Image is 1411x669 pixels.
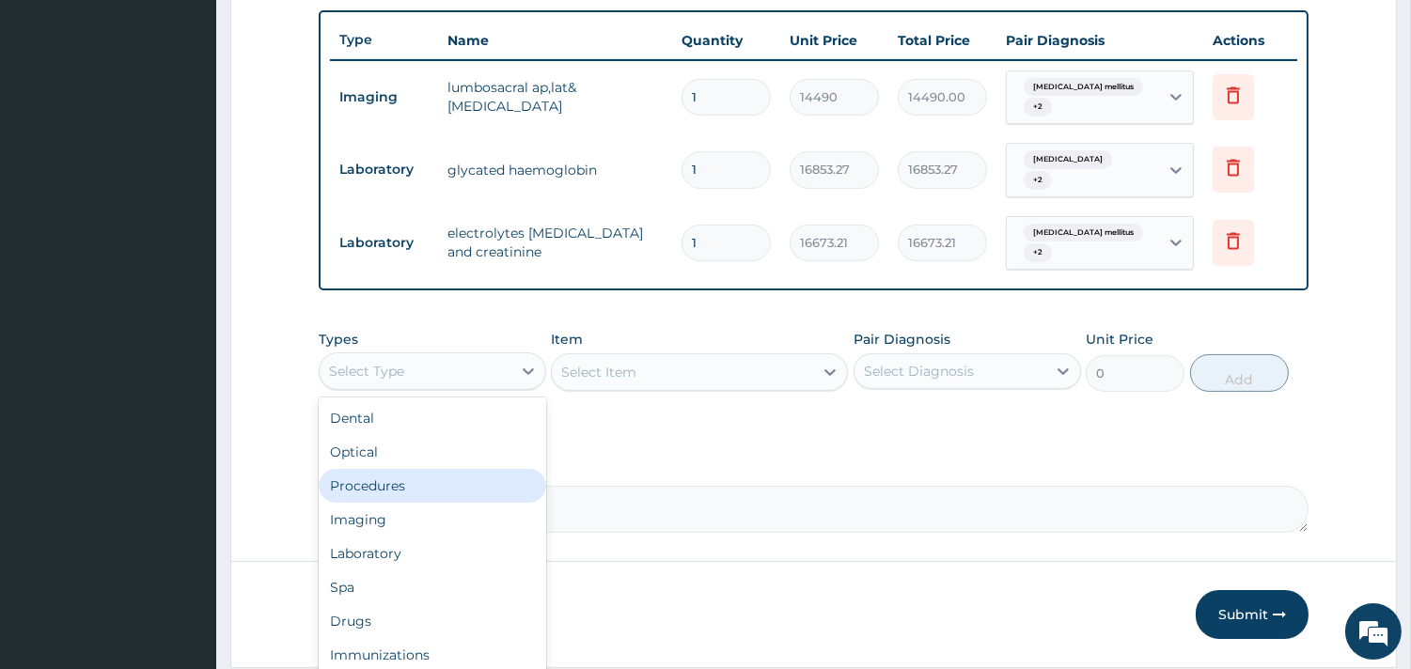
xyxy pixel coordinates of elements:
div: Minimize live chat window [308,9,353,54]
button: Submit [1196,590,1309,639]
div: Select Diagnosis [864,362,974,381]
label: Item [551,330,583,349]
div: Optical [319,435,546,469]
img: d_794563401_company_1708531726252_794563401 [35,94,76,141]
label: Unit Price [1086,330,1153,349]
div: Chat with us now [98,105,316,130]
div: Spa [319,570,546,604]
td: electrolytes [MEDICAL_DATA] and creatinine [438,214,672,271]
td: Imaging [330,80,438,115]
button: Add [1190,354,1289,392]
span: [MEDICAL_DATA] mellitus [1024,224,1143,242]
div: Dental [319,401,546,435]
th: Pair Diagnosis [996,22,1203,59]
span: + 2 [1024,98,1052,117]
th: Quantity [672,22,780,59]
td: lumbosacral ap,lat&[MEDICAL_DATA] [438,69,672,125]
td: glycated haemoglobin [438,151,672,189]
td: Laboratory [330,152,438,187]
div: Imaging [319,503,546,537]
td: Laboratory [330,226,438,260]
th: Total Price [888,22,996,59]
label: Types [319,332,358,348]
span: We're online! [109,210,259,399]
textarea: Type your message and hit 'Enter' [9,459,358,524]
label: Comment [319,459,1309,475]
span: + 2 [1024,243,1052,262]
div: Laboratory [319,537,546,570]
span: [MEDICAL_DATA] mellitus [1024,78,1143,97]
th: Name [438,22,672,59]
label: Pair Diagnosis [854,330,950,349]
div: Select Type [329,362,404,381]
th: Unit Price [780,22,888,59]
span: [MEDICAL_DATA] [1024,150,1112,169]
th: Actions [1203,22,1297,59]
span: + 2 [1024,171,1052,190]
th: Type [330,23,438,57]
div: Drugs [319,604,546,638]
div: Procedures [319,469,546,503]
